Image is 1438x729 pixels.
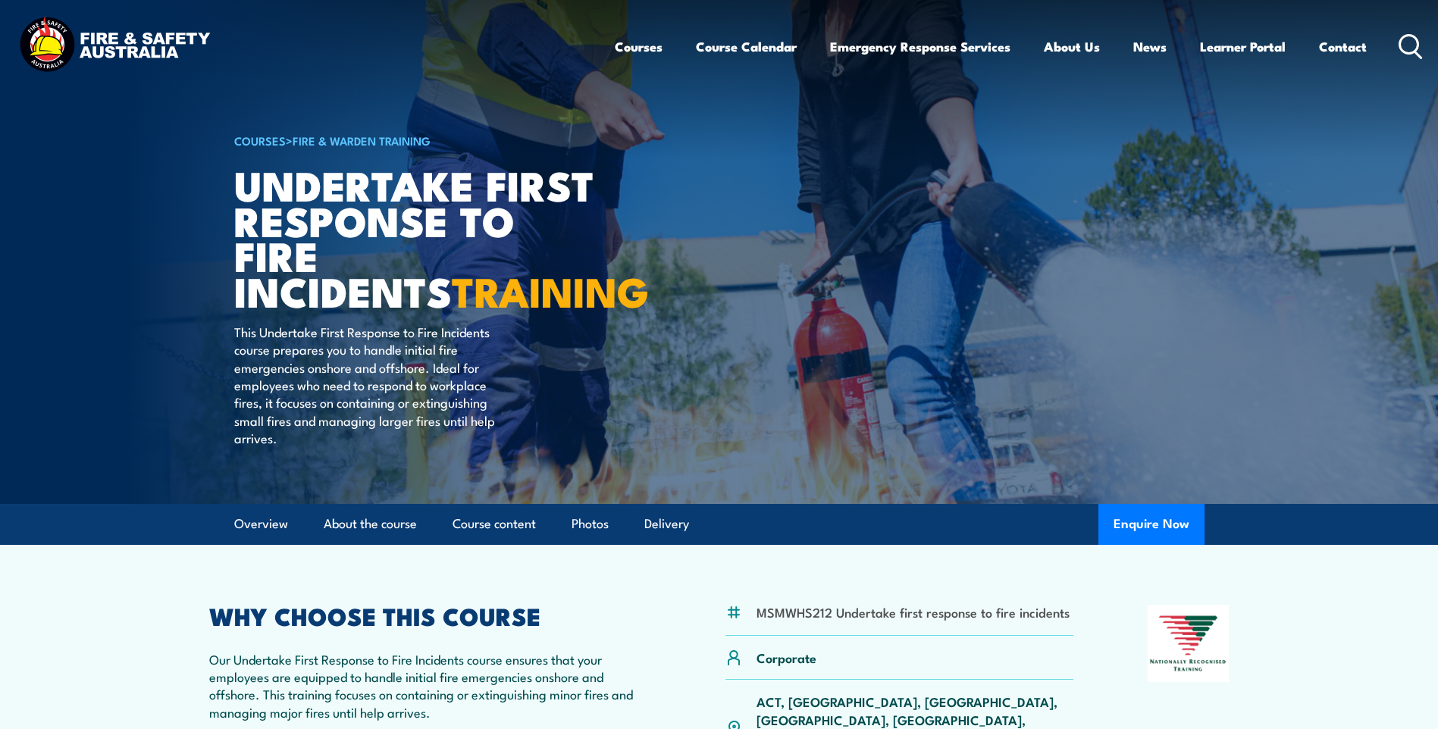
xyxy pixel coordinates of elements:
[830,27,1010,67] a: Emergency Response Services
[644,504,689,544] a: Delivery
[1148,605,1230,682] img: Nationally Recognised Training logo.
[453,504,536,544] a: Course content
[209,605,652,626] h2: WHY CHOOSE THIS COURSE
[1200,27,1286,67] a: Learner Portal
[572,504,609,544] a: Photos
[234,323,511,447] p: This Undertake First Response to Fire Incidents course prepares you to handle initial fire emerge...
[234,131,609,149] h6: >
[324,504,417,544] a: About the course
[234,132,286,149] a: COURSES
[234,504,288,544] a: Overview
[1319,27,1367,67] a: Contact
[1098,504,1205,545] button: Enquire Now
[615,27,663,67] a: Courses
[757,649,816,666] p: Corporate
[234,167,609,308] h1: Undertake First Response to Fire Incidents
[293,132,431,149] a: Fire & Warden Training
[1133,27,1167,67] a: News
[757,603,1070,621] li: MSMWHS212 Undertake first response to fire incidents
[1044,27,1100,67] a: About Us
[452,258,649,321] strong: TRAINING
[209,650,652,721] p: Our Undertake First Response to Fire Incidents course ensures that your employees are equipped to...
[696,27,797,67] a: Course Calendar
